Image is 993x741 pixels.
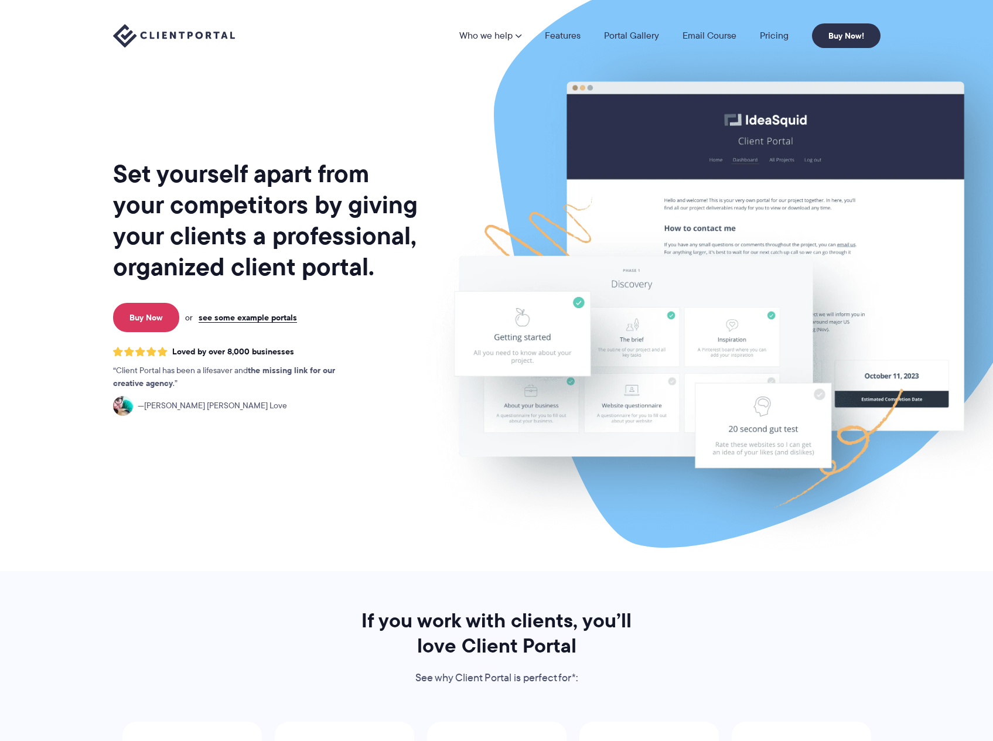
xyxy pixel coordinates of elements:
a: Features [545,31,581,40]
a: see some example portals [199,312,297,323]
span: or [185,312,193,323]
p: See why Client Portal is perfect for*: [346,670,648,687]
h1: Set yourself apart from your competitors by giving your clients a professional, organized client ... [113,158,420,282]
p: Client Portal has been a lifesaver and . [113,364,359,390]
h2: If you work with clients, you’ll love Client Portal [346,608,648,658]
a: Buy Now! [812,23,881,48]
a: Who we help [459,31,521,40]
a: Pricing [760,31,789,40]
span: [PERSON_NAME] [PERSON_NAME] Love [138,399,287,412]
span: Loved by over 8,000 businesses [172,347,294,357]
a: Portal Gallery [604,31,659,40]
a: Email Course [683,31,736,40]
a: Buy Now [113,303,179,332]
strong: the missing link for our creative agency [113,364,335,390]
